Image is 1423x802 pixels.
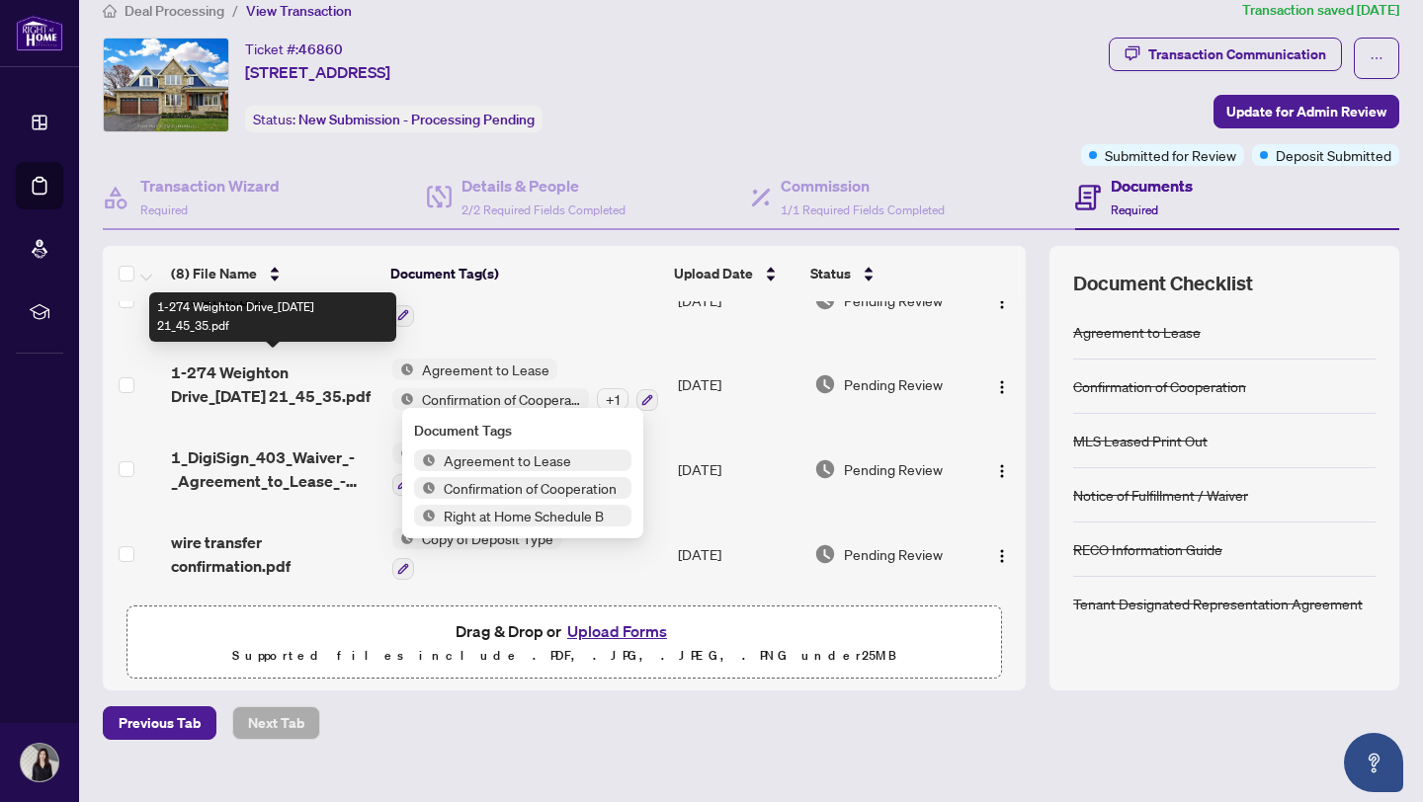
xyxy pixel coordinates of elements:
img: Logo [994,379,1010,395]
button: Open asap [1344,733,1403,792]
img: Status Icon [414,449,436,471]
span: Submitted for Review [1105,144,1236,166]
td: [DATE] [670,512,806,597]
span: [STREET_ADDRESS] [245,60,390,84]
span: Status [810,263,851,284]
span: Confirmation of Cooperation [436,477,625,499]
span: New Submission - Processing Pending [298,111,535,128]
button: Update for Admin Review [1214,95,1399,128]
span: 1_DigiSign_403_Waiver_-_Agreement_to_Lease_-_Residential_-_PropTx-[PERSON_NAME].pdf [171,445,377,493]
button: Logo [986,368,1018,400]
span: Required [1111,202,1158,217]
button: Logo [986,538,1018,570]
span: Update for Admin Review [1226,96,1386,127]
h4: Details & People [461,174,626,198]
img: Status Icon [414,477,436,499]
img: logo [16,15,63,51]
button: Status IconCopy of Deposit Type [392,527,561,581]
button: Status IconAgreement to LeaseStatus IconConfirmation of Cooperation+1 [392,359,658,412]
div: Document Tags [414,420,631,441]
img: Document Status [814,543,836,565]
td: [DATE] [670,427,806,512]
span: (8) File Name [171,263,257,284]
span: ellipsis [1370,51,1383,65]
th: Document Tag(s) [382,246,666,301]
div: + 1 [597,388,628,410]
div: RECO Information Guide [1073,538,1222,560]
h4: Documents [1111,174,1193,198]
span: Required [140,202,188,217]
img: Status Icon [392,442,414,464]
button: Previous Tab [103,706,216,740]
button: Next Tab [232,706,320,740]
img: Status Icon [392,527,414,549]
span: Right at Home Schedule B [436,505,612,526]
span: Deal Processing [125,2,224,20]
img: Profile Icon [21,744,58,781]
div: Notice of Fulfillment / Waiver [1073,484,1248,506]
div: Status: [245,106,543,132]
span: 1/1 Required Fields Completed [781,202,945,217]
span: Agreement to Lease [436,449,579,471]
td: [DATE] [670,343,806,428]
span: 1-274 Weighton Drive_[DATE] 21_45_35.pdf [171,361,377,408]
span: home [103,4,117,18]
span: Deposit Submitted [1276,144,1391,166]
div: Confirmation of Cooperation [1073,375,1246,397]
img: Logo [994,548,1010,564]
img: Status Icon [392,388,414,410]
img: Status Icon [392,359,414,380]
div: Tenant Designated Representation Agreement [1073,593,1363,614]
span: Pending Review [844,543,943,565]
img: Logo [994,463,1010,479]
div: 1-274 Weighton Drive_[DATE] 21_45_35.pdf [149,292,396,342]
div: Agreement to Lease [1073,321,1201,343]
th: Upload Date [666,246,801,301]
span: Pending Review [844,458,943,480]
h4: Commission [781,174,945,198]
button: Status IconNotice of Fulfillment / Waiver [392,442,605,496]
div: MLS Leased Print Out [1073,430,1208,451]
button: Upload Forms [561,618,673,644]
h4: Transaction Wizard [140,174,280,198]
th: Status [802,246,972,301]
img: Status Icon [414,505,436,526]
img: Document Status [814,458,836,480]
img: IMG-W12263671_1.jpg [104,39,228,131]
button: Logo [986,453,1018,485]
div: Transaction Communication [1148,39,1326,70]
img: Logo [994,294,1010,310]
span: Confirmation of Cooperation [414,388,589,410]
span: 2/2 Required Fields Completed [461,202,626,217]
span: View Transaction [246,2,352,20]
span: Previous Tab [119,707,201,739]
span: Drag & Drop or [456,618,673,644]
span: 46860 [298,40,343,58]
th: (8) File Name [163,246,382,301]
span: Pending Review [844,373,943,395]
span: wire transfer confirmation.pdf [171,530,377,578]
div: Ticket #: [245,38,343,60]
span: Agreement to Lease [414,359,557,380]
span: Drag & Drop orUpload FormsSupported files include .PDF, .JPG, .JPEG, .PNG under25MB [127,606,1001,680]
img: Document Status [814,373,836,395]
span: Document Checklist [1073,270,1253,297]
p: Supported files include .PDF, .JPG, .JPEG, .PNG under 25 MB [139,644,989,668]
span: Upload Date [674,263,753,284]
button: Transaction Communication [1109,38,1342,71]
